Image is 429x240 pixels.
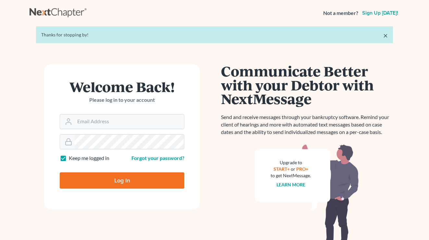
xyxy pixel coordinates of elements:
input: Log In [60,172,184,189]
a: × [383,32,388,39]
p: Send and receive messages through your bankruptcy software. Remind your client of hearings and mo... [221,113,393,136]
a: Sign up [DATE]! [361,10,399,16]
div: to get NextMessage. [271,172,311,179]
p: Please log in to your account [60,96,184,104]
h1: Welcome Back! [60,80,184,94]
div: Thanks for stopping by! [41,32,388,38]
a: Learn more [276,182,305,187]
strong: Not a member? [323,9,358,17]
input: Email Address [75,114,184,129]
span: or [291,166,295,172]
a: PRO+ [296,166,308,172]
a: START+ [274,166,290,172]
div: Upgrade to [271,159,311,166]
h1: Communicate Better with your Debtor with NextMessage [221,64,393,106]
label: Keep me logged in [69,154,109,162]
a: Forgot your password? [131,155,184,161]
